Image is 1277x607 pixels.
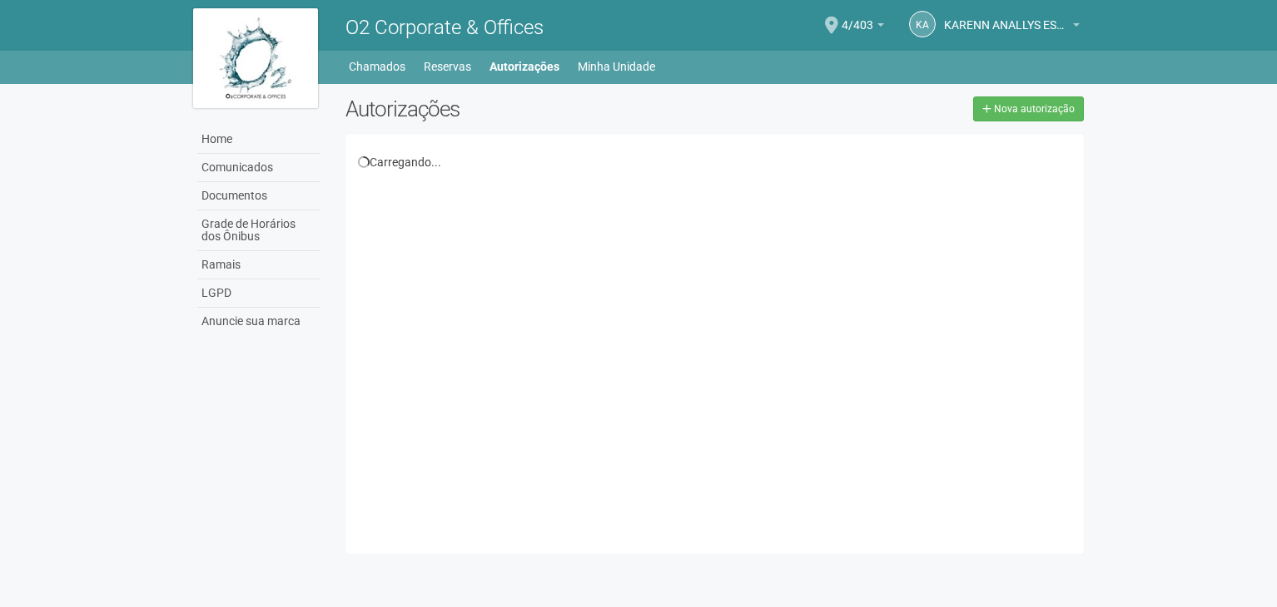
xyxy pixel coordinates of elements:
[944,2,1069,32] span: KARENN ANALLYS ESTELLA
[197,279,320,308] a: LGPD
[197,210,320,251] a: Grade de Horários dos Ônibus
[197,126,320,154] a: Home
[197,308,320,335] a: Anuncie sua marca
[197,154,320,182] a: Comunicados
[489,55,559,78] a: Autorizações
[944,21,1080,34] a: KARENN ANALLYS ESTELLA
[909,11,936,37] a: KA
[842,21,884,34] a: 4/403
[345,96,702,121] h2: Autorizações
[842,2,873,32] span: 4/403
[345,16,544,39] span: O2 Corporate & Offices
[349,55,405,78] a: Chamados
[424,55,471,78] a: Reservas
[578,55,655,78] a: Minha Unidade
[973,96,1084,121] a: Nova autorização
[358,155,1071,170] div: Carregando...
[197,251,320,279] a: Ramais
[994,103,1075,115] span: Nova autorização
[193,8,318,108] img: logo.jpg
[197,182,320,210] a: Documentos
